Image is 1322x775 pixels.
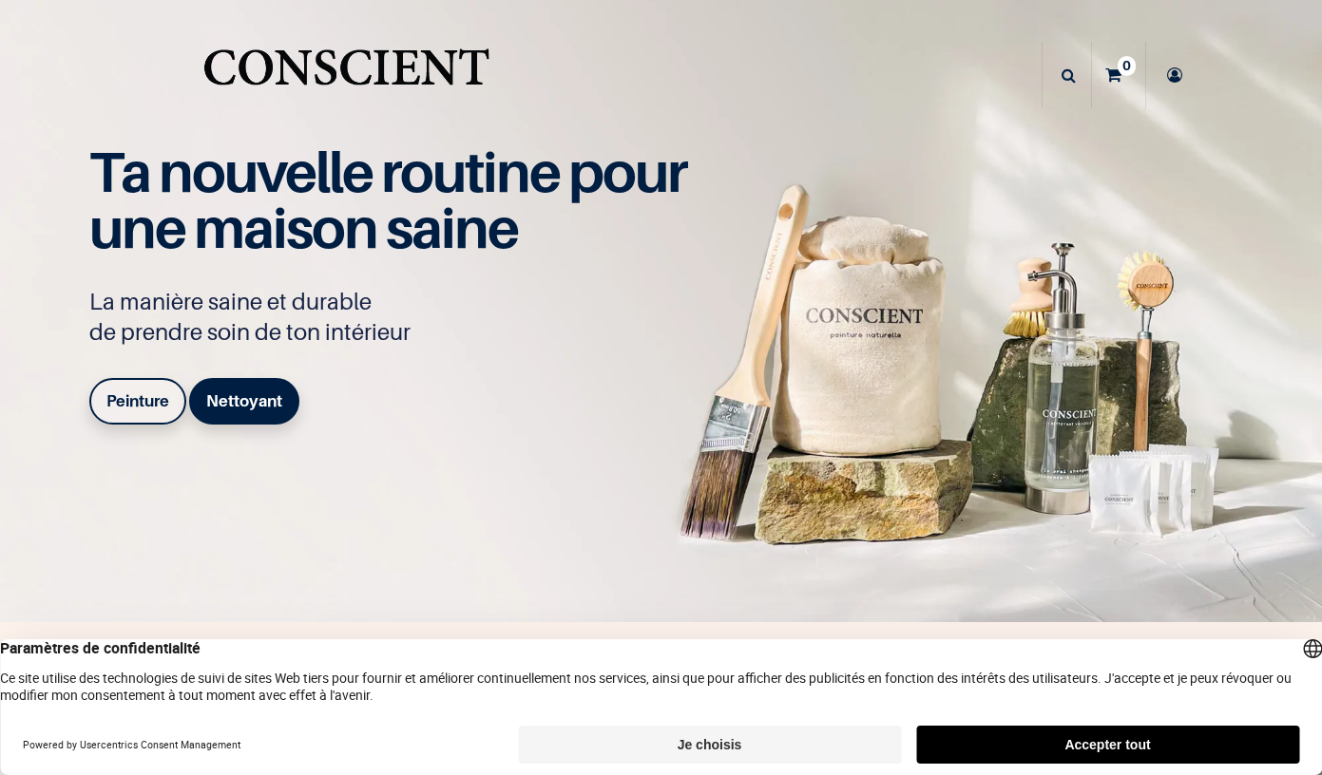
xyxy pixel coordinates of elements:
[1118,56,1136,75] sup: 0
[89,138,686,261] span: Ta nouvelle routine pour une maison saine
[206,391,282,410] b: Nettoyant
[1092,42,1145,108] a: 0
[200,38,493,113] img: Conscient
[106,391,169,410] b: Peinture
[189,378,299,424] a: Nettoyant
[200,38,493,113] a: Logo of Conscient
[89,378,186,424] a: Peinture
[89,287,707,348] p: La manière saine et durable de prendre soin de ton intérieur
